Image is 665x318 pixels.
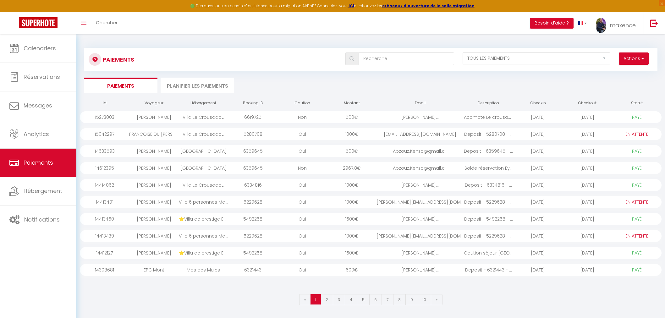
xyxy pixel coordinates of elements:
div: 15042297 [80,128,129,140]
div: [DATE] [513,247,563,259]
div: Oui [278,247,327,259]
span: Chercher [96,19,118,26]
div: 5229628 [228,196,278,208]
div: 15273003 [80,111,129,123]
div: [PERSON_NAME][EMAIL_ADDRESS][DOMAIN_NAME] [376,230,464,242]
div: 6619725 [228,111,278,123]
div: Deposit - 6334816 - ... [464,179,513,191]
span: € [355,182,359,188]
li: Paiements [84,78,157,93]
div: 1000 [327,196,376,208]
div: Abzouz.Kenza@gmail.c... [376,162,464,174]
span: Analytics [24,130,49,138]
div: Deposit - 6321443 - ... [464,264,513,276]
div: [GEOGRAPHIC_DATA] [179,162,228,174]
div: Mas des Mules [179,264,228,276]
div: [EMAIL_ADDRESS][DOMAIN_NAME] [376,128,464,140]
div: Solde réservation Ey... [464,162,513,174]
div: Deposit - 5280708 - ... [464,128,513,140]
th: Caution [278,98,327,109]
a: 7 [382,294,393,305]
a: 1 [311,294,321,304]
th: Checkout [563,98,612,109]
div: 6359645 [228,145,278,157]
span: Notifications [24,216,60,223]
a: 9 [405,294,418,305]
span: € [355,131,359,137]
div: Abzouz.Kenza@gmail.c... [376,145,464,157]
span: Calendriers [24,44,56,52]
a: 2 [321,294,333,305]
div: 14413491 [80,196,129,208]
div: Deposit - 6359645 - ... [464,145,513,157]
div: 500 [327,111,376,123]
span: € [355,250,359,256]
span: Paiements [24,159,53,167]
span: € [355,199,359,205]
div: [DATE] [563,179,612,191]
span: maxence [610,21,636,29]
div: [PERSON_NAME] [129,162,179,174]
img: logout [650,19,658,27]
div: [DATE] [513,111,563,123]
div: EPC Mont [129,264,179,276]
div: [DATE] [513,179,563,191]
div: [DATE] [513,162,563,174]
div: [PERSON_NAME]... [376,179,464,191]
th: Description [464,98,513,109]
div: [DATE] [513,145,563,157]
div: [PERSON_NAME] [129,111,179,123]
div: [PERSON_NAME] [129,247,179,259]
div: Non [278,111,327,123]
th: Hébergement [179,98,228,109]
div: 5492258 [228,247,278,259]
span: € [354,114,358,120]
h3: Paiements [103,52,134,67]
button: Actions [619,52,649,65]
div: Deposit - 5229628 - ... [464,230,513,242]
div: ⭐Villa de prestige Eyragues 10 personnes ⭐ [179,247,228,259]
a: 10 [418,294,431,305]
strong: créneaux d'ouverture de la salle migration [382,3,475,8]
a: 8 [393,294,406,305]
div: Acompte Le crousadou [464,111,513,123]
div: Oui [278,264,327,276]
th: Booking ID [228,98,278,109]
div: 14413450 [80,213,129,225]
div: [DATE] [513,264,563,276]
div: 14412127 [80,247,129,259]
th: Montant [327,98,376,109]
div: [PERSON_NAME] [129,179,179,191]
div: [PERSON_NAME]... [376,111,464,123]
span: Hébergement [24,187,62,195]
span: € [354,148,358,154]
img: Super Booking [19,17,58,28]
div: Oui [278,145,327,157]
th: Voyageur [129,98,179,109]
span: € [355,216,359,222]
div: 14414062 [80,179,129,191]
div: Oui [278,179,327,191]
span: Messages [24,101,52,109]
div: 14308681 [80,264,129,276]
a: ICI [349,3,354,8]
li: Planifier les paiements [161,78,234,93]
div: Villa 6 personnes Maillane [179,196,228,208]
span: € [354,267,358,273]
div: 1000 [327,179,376,191]
a: Chercher [91,12,122,34]
span: Réservations [24,73,60,81]
div: Caution séjour [GEOGRAPHIC_DATA]... [464,247,513,259]
div: 1500 [327,213,376,225]
div: Villa Le Crousadou [179,111,228,123]
div: Non [278,162,327,174]
a: 3 [333,294,345,305]
div: 6334816 [228,179,278,191]
span: » [436,297,437,302]
div: [PERSON_NAME][EMAIL_ADDRESS][DOMAIN_NAME] [376,196,464,208]
div: 1000 [327,128,376,140]
a: 5 [357,294,370,305]
div: 14612395 [80,162,129,174]
div: Oui [278,213,327,225]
